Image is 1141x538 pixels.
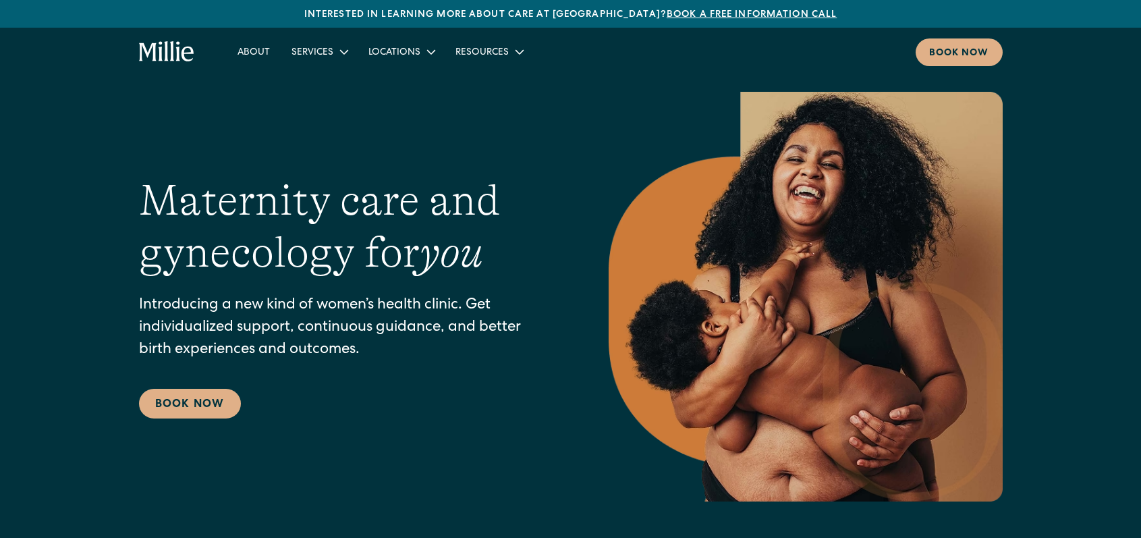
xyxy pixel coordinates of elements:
[227,41,281,63] a: About
[368,46,420,60] div: Locations
[139,41,195,63] a: home
[139,295,555,362] p: Introducing a new kind of women’s health clinic. Get individualized support, continuous guidance,...
[916,38,1003,66] a: Book now
[609,92,1003,502] img: Smiling mother with her baby in arms, celebrating body positivity and the nurturing bond of postp...
[281,41,358,63] div: Services
[455,46,509,60] div: Resources
[358,41,445,63] div: Locations
[667,10,837,20] a: Book a free information call
[139,175,555,279] h1: Maternity care and gynecology for
[420,228,483,277] em: you
[139,389,241,419] a: Book Now
[291,46,333,60] div: Services
[445,41,533,63] div: Resources
[929,47,989,61] div: Book now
